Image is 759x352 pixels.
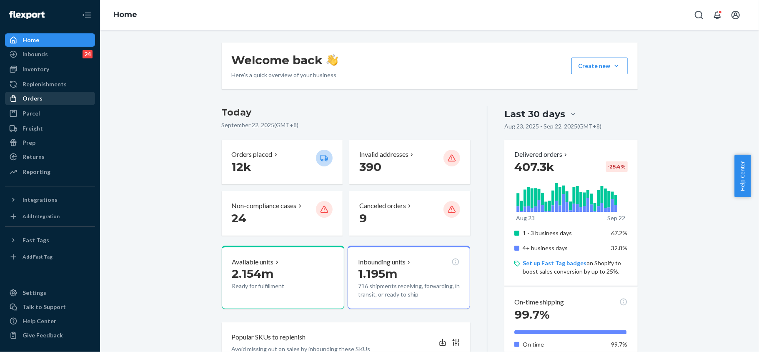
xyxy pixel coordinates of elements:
h3: Today [222,106,471,119]
p: Non-compliance cases [232,201,297,211]
a: Home [113,10,137,19]
span: 32.8% [611,244,628,251]
h1: Welcome back [232,53,338,68]
p: On time [523,340,605,349]
p: Inbounding units [358,257,406,267]
span: 12k [232,160,252,174]
a: Reporting [5,165,95,179]
a: Prep [5,136,95,149]
a: Home [5,33,95,47]
button: Close Navigation [78,7,95,23]
button: Inbounding units1.195m716 shipments receiving, forwarding, in transit, or ready to ship [348,246,470,309]
img: Flexport logo [9,11,45,19]
div: Last 30 days [504,108,565,121]
p: September 22, 2025 ( GMT+8 ) [222,121,471,129]
a: Set up Fast Tag badges [523,259,586,267]
div: Talk to Support [23,303,66,311]
a: Returns [5,150,95,163]
button: Open Search Box [691,7,707,23]
div: Inbounds [23,50,48,58]
div: Add Integration [23,213,60,220]
div: Reporting [23,168,50,176]
button: Delivered orders [514,150,569,159]
div: Orders [23,94,43,103]
div: Replenishments [23,80,67,88]
div: Prep [23,138,35,147]
p: Orders placed [232,150,273,159]
button: Available units2.154mReady for fulfillment [222,246,344,309]
div: Settings [23,289,46,297]
button: Give Feedback [5,329,95,342]
div: Add Fast Tag [23,253,53,260]
span: 99.7% [514,307,550,322]
button: Open notifications [709,7,726,23]
div: Inventory [23,65,49,73]
a: Freight [5,122,95,135]
p: 1 - 3 business days [523,229,605,237]
a: Parcel [5,107,95,120]
a: Replenishments [5,78,95,91]
button: Help Center [734,155,751,197]
span: 2.154m [232,267,274,281]
button: Non-compliance cases 24 [222,191,343,236]
p: On-time shipping [514,297,564,307]
p: Aug 23, 2025 - Sep 22, 2025 ( GMT+8 ) [504,122,601,131]
button: Fast Tags [5,234,95,247]
a: Talk to Support [5,300,95,314]
button: Open account menu [727,7,744,23]
p: Available units [232,257,274,267]
div: 24 [83,50,93,58]
p: Here’s a quick overview of your business [232,71,338,79]
ol: breadcrumbs [107,3,144,27]
div: Home [23,36,39,44]
div: Parcel [23,109,40,118]
button: Canceled orders 9 [349,191,470,236]
p: Sep 22 [607,214,625,222]
div: Help Center [23,317,56,325]
button: Integrations [5,193,95,206]
p: Aug 23 [516,214,535,222]
p: Ready for fulfillment [232,282,309,290]
img: hand-wave emoji [326,54,338,66]
a: Add Fast Tag [5,250,95,264]
div: Returns [23,153,45,161]
span: 407.3k [514,160,554,174]
span: 24 [232,211,247,225]
p: Canceled orders [359,201,406,211]
p: Popular SKUs to replenish [232,332,306,342]
button: Orders placed 12k [222,140,343,184]
a: Add Integration [5,210,95,223]
a: Settings [5,286,95,299]
p: on Shopify to boost sales conversion by up to 25%. [523,259,627,276]
div: Give Feedback [23,331,63,339]
p: 4+ business days [523,244,605,252]
span: 99.7% [611,341,628,348]
span: 67.2% [611,229,628,236]
a: Inventory [5,63,95,76]
button: Invalid addresses 390 [349,140,470,184]
div: Freight [23,124,43,133]
p: 716 shipments receiving, forwarding, in transit, or ready to ship [358,282,460,299]
a: Inbounds24 [5,48,95,61]
div: -25.4 % [606,161,628,172]
span: 9 [359,211,367,225]
a: Orders [5,92,95,105]
span: 1.195m [358,267,397,281]
p: Invalid addresses [359,150,408,159]
span: 390 [359,160,381,174]
div: Integrations [23,196,58,204]
button: Create new [571,58,628,74]
div: Fast Tags [23,236,49,244]
a: Help Center [5,314,95,328]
